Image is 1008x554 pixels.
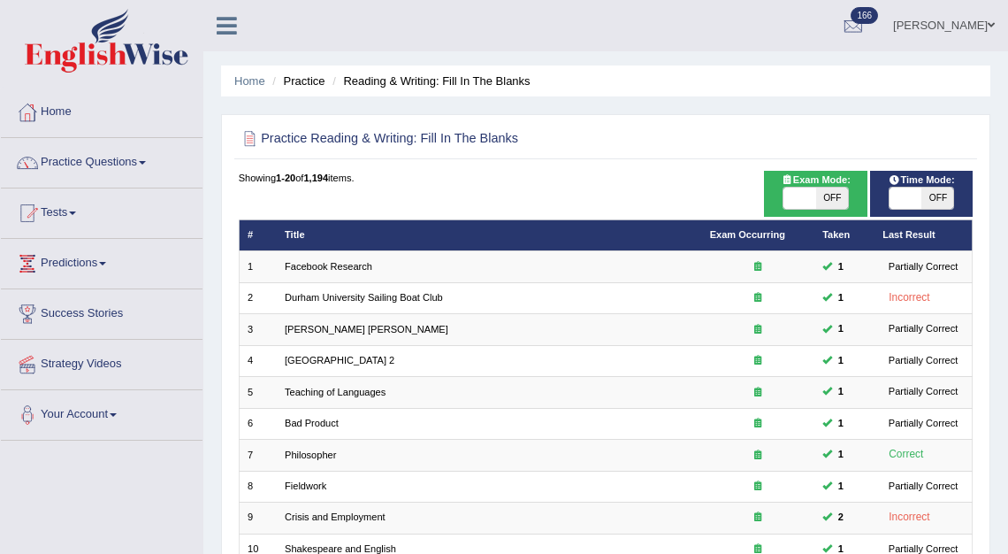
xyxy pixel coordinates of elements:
[285,387,386,397] a: Teaching of Languages
[816,188,848,209] span: OFF
[710,480,806,494] div: Exam occurring question
[239,440,277,471] td: 7
[239,171,974,185] div: Showing of items.
[239,127,694,150] h2: Practice Reading & Writing: Fill In The Blanks
[328,73,530,89] li: Reading & Writing: Fill In The Blanks
[814,219,874,250] th: Taken
[239,282,277,313] td: 2
[832,353,849,369] span: You can still take this question
[239,345,277,376] td: 4
[710,260,806,274] div: Exam occurring question
[1,289,202,334] a: Success Stories
[239,219,277,250] th: #
[239,471,277,502] td: 8
[882,509,936,527] div: Incorrect
[710,291,806,305] div: Exam occurring question
[268,73,325,89] li: Practice
[882,446,929,464] div: Correct
[832,259,849,275] span: You can still take this question
[285,450,336,460] a: Philosopher
[285,512,386,522] a: Crisis and Employment
[710,449,806,463] div: Exam occurring question
[710,417,806,431] div: Exam occurring question
[710,323,806,337] div: Exam occurring question
[882,173,960,189] span: Time Mode:
[277,219,702,250] th: Title
[882,384,964,400] div: Partially Correct
[239,314,277,345] td: 3
[832,384,849,400] span: You can still take this question
[710,386,806,400] div: Exam occurring question
[882,416,964,432] div: Partially Correct
[882,289,936,307] div: Incorrect
[710,229,785,240] a: Exam Occurring
[285,418,339,428] a: Bad Product
[882,353,964,369] div: Partially Correct
[832,447,849,463] span: You can still take this question
[832,290,849,306] span: You can still take this question
[851,7,878,24] span: 166
[1,239,202,283] a: Predictions
[239,503,277,534] td: 9
[239,377,277,408] td: 5
[239,251,277,282] td: 1
[1,340,202,384] a: Strategy Videos
[1,88,202,132] a: Home
[285,481,326,491] a: Fieldwork
[882,321,964,337] div: Partially Correct
[1,390,202,435] a: Your Account
[882,479,964,495] div: Partially Correct
[775,173,856,189] span: Exam Mode:
[276,173,295,183] b: 1-20
[239,408,277,439] td: 6
[832,321,849,337] span: You can still take this question
[303,173,328,183] b: 1,194
[285,355,394,365] a: [GEOGRAPHIC_DATA] 2
[1,189,202,233] a: Tests
[832,510,849,526] span: You can still take this question
[285,543,396,554] a: Shakespeare and English
[285,261,372,272] a: Facebook Research
[234,74,265,88] a: Home
[921,188,953,209] span: OFF
[832,416,849,432] span: You can still take this question
[285,292,443,303] a: Durham University Sailing Boat Club
[710,354,806,368] div: Exam occurring question
[874,219,973,250] th: Last Result
[285,324,448,335] a: [PERSON_NAME] [PERSON_NAME]
[1,138,202,182] a: Practice Questions
[882,259,964,275] div: Partially Correct
[832,479,849,495] span: You can still take this question
[764,171,867,217] div: Show exams occurring in exams
[710,511,806,525] div: Exam occurring question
